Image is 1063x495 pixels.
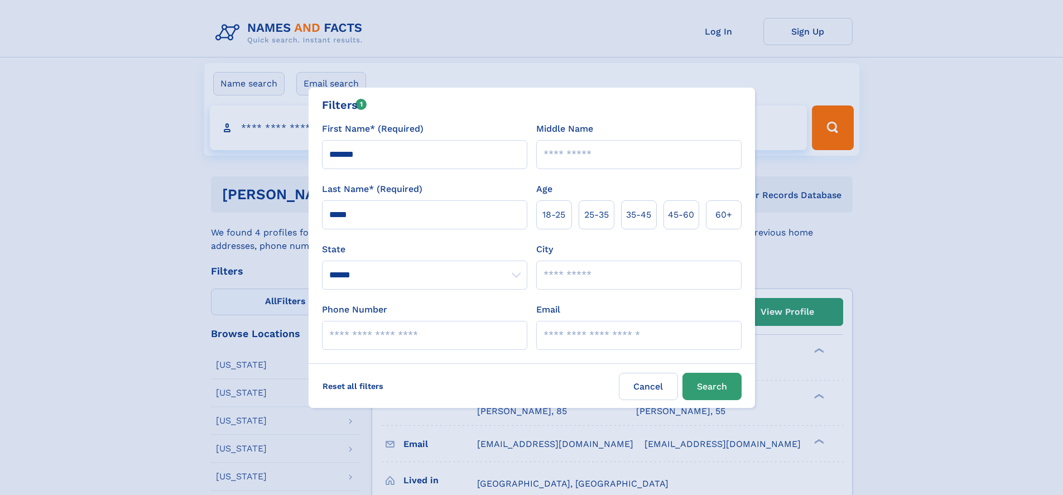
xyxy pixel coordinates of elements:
label: Middle Name [536,122,593,136]
label: Phone Number [322,303,387,316]
label: State [322,243,527,256]
div: Filters [322,97,367,113]
span: 60+ [715,208,732,222]
label: Email [536,303,560,316]
label: Cancel [619,373,678,400]
span: 35‑45 [626,208,651,222]
label: Age [536,182,552,196]
label: Last Name* (Required) [322,182,422,196]
label: City [536,243,553,256]
span: 45‑60 [668,208,694,222]
span: 25‑35 [584,208,609,222]
button: Search [682,373,742,400]
label: Reset all filters [315,373,391,400]
label: First Name* (Required) [322,122,424,136]
span: 18‑25 [542,208,565,222]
